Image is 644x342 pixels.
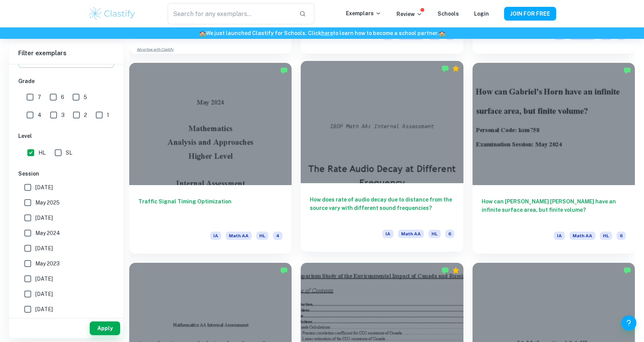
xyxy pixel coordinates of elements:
[66,149,72,157] span: SL
[168,3,293,24] input: Search for any exemplars...
[600,232,612,240] span: HL
[38,111,41,119] span: 4
[621,315,636,331] button: Help and Feedback
[382,230,393,238] span: IA
[346,9,381,18] p: Exemplars
[137,47,174,52] a: Advertise with Clastify
[129,63,292,253] a: Traffic Signal Timing OptimizationIAMath AAHL4
[623,267,631,274] img: Marked
[310,195,454,221] h6: How does rate of audio decay due to distance from the source vary with different sound frequencies?
[88,6,136,21] img: Clastify logo
[84,93,87,101] span: 5
[38,149,46,157] span: HL
[90,321,120,335] button: Apply
[623,67,631,74] img: Marked
[18,77,114,85] h6: Grade
[35,275,53,283] span: [DATE]
[256,232,268,240] span: HL
[428,230,441,238] span: HL
[474,11,489,17] a: Login
[397,10,422,18] p: Review
[9,43,123,64] h6: Filter exemplars
[18,169,114,178] h6: Session
[35,290,53,298] span: [DATE]
[439,30,445,36] span: 🏫
[452,267,460,274] div: Premium
[504,7,556,21] button: JOIN FOR FREE
[441,267,449,274] img: Marked
[199,30,206,36] span: 🏫
[35,305,53,313] span: [DATE]
[18,132,114,140] h6: Level
[61,111,65,119] span: 3
[107,111,109,119] span: 1
[273,232,282,240] span: 4
[38,93,41,101] span: 7
[35,244,53,253] span: [DATE]
[398,230,424,238] span: Math AA
[554,232,565,240] span: IA
[35,214,53,222] span: [DATE]
[84,111,87,119] span: 2
[210,232,221,240] span: IA
[473,63,635,253] a: How can [PERSON_NAME] [PERSON_NAME] have an infinite surface area, but finite volume?IAMath AAHL6
[321,30,333,36] a: here
[441,65,449,72] img: Marked
[138,197,282,222] h6: Traffic Signal Timing Optimization
[452,65,460,72] div: Premium
[35,183,53,192] span: [DATE]
[280,67,288,74] img: Marked
[445,230,454,238] span: 6
[280,267,288,274] img: Marked
[569,232,595,240] span: Math AA
[617,232,626,240] span: 6
[61,93,64,101] span: 6
[35,229,60,237] span: May 2024
[301,63,463,253] a: How does rate of audio decay due to distance from the source vary with different sound frequencie...
[2,29,642,37] h6: We just launched Clastify for Schools. Click to learn how to become a school partner.
[482,197,626,222] h6: How can [PERSON_NAME] [PERSON_NAME] have an infinite surface area, but finite volume?
[438,11,459,17] a: Schools
[35,259,60,268] span: May 2023
[226,232,252,240] span: Math AA
[35,198,60,207] span: May 2025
